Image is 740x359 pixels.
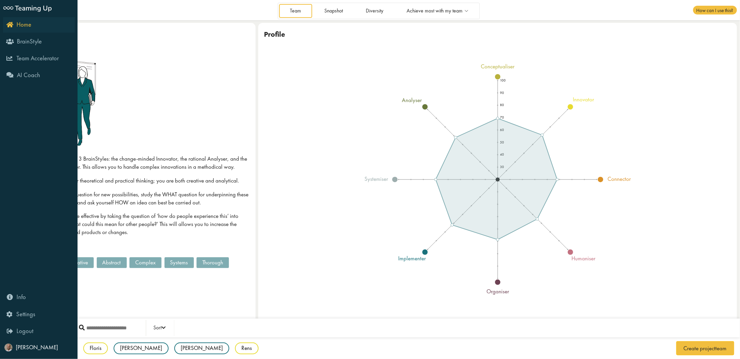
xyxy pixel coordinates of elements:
a: Info [3,290,75,305]
a: Team [279,4,312,18]
a: Achieve most with my team [396,4,479,18]
div: Floris [83,342,108,354]
a: Home [3,17,75,33]
a: AI Coach [3,68,75,83]
a: Snapshot [313,4,354,18]
div: Systems [165,257,194,268]
span: Home [17,21,31,29]
p: You ask the WHAT IF question for new possibilities, study the WHAT question for underpinning thes... [26,191,250,207]
p: You could be even more effective by taking the question of ‘how do people experience this’ into c... [26,212,250,236]
div: [PERSON_NAME] [174,342,229,354]
span: Teaming Up [15,3,52,12]
div: [PERSON_NAME] [114,342,169,354]
div: Thorough [197,257,229,268]
a: Settings [3,306,75,322]
p: Together, you combine 3 BrainStyles: the change-minded Innovator, the rational Analyser, and the ... [26,155,250,171]
span: [PERSON_NAME] [16,344,58,351]
span: BrainStyle [17,37,42,45]
div: Abstract [97,257,127,268]
span: Logout [17,327,33,335]
span: Settings [16,310,35,318]
button: Create projectteam [676,341,735,355]
p: As a group, you master theoretical and practical thinking; you are both creative and analytical. [26,177,250,185]
tspan: connector [608,175,631,183]
text: 100 [500,78,506,83]
span: Team Accelerator [17,54,59,62]
span: Achieve most with my team [407,8,463,14]
a: Team Accelerator [3,51,75,66]
text: 80 [500,103,504,107]
div: Creative [63,257,94,268]
tspan: innovator [573,96,595,103]
tspan: organiser [486,288,509,295]
div: Rens [235,342,259,354]
a: Logout [3,324,75,339]
span: AI Coach [17,71,40,79]
div: Complex [129,257,161,268]
span: Info [17,293,26,301]
a: Diversity [355,4,394,18]
text: 70 [500,115,504,120]
span: Profile [264,30,285,39]
span: How can I use this? [693,6,737,14]
tspan: analyser [402,96,422,104]
a: BrainStyle [3,34,75,50]
div: Sort [153,324,166,332]
tspan: humaniser [572,255,596,262]
tspan: implementer [398,255,426,262]
tspan: systemiser [364,175,388,183]
text: 90 [500,91,504,95]
tspan: conceptualiser [481,63,515,70]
